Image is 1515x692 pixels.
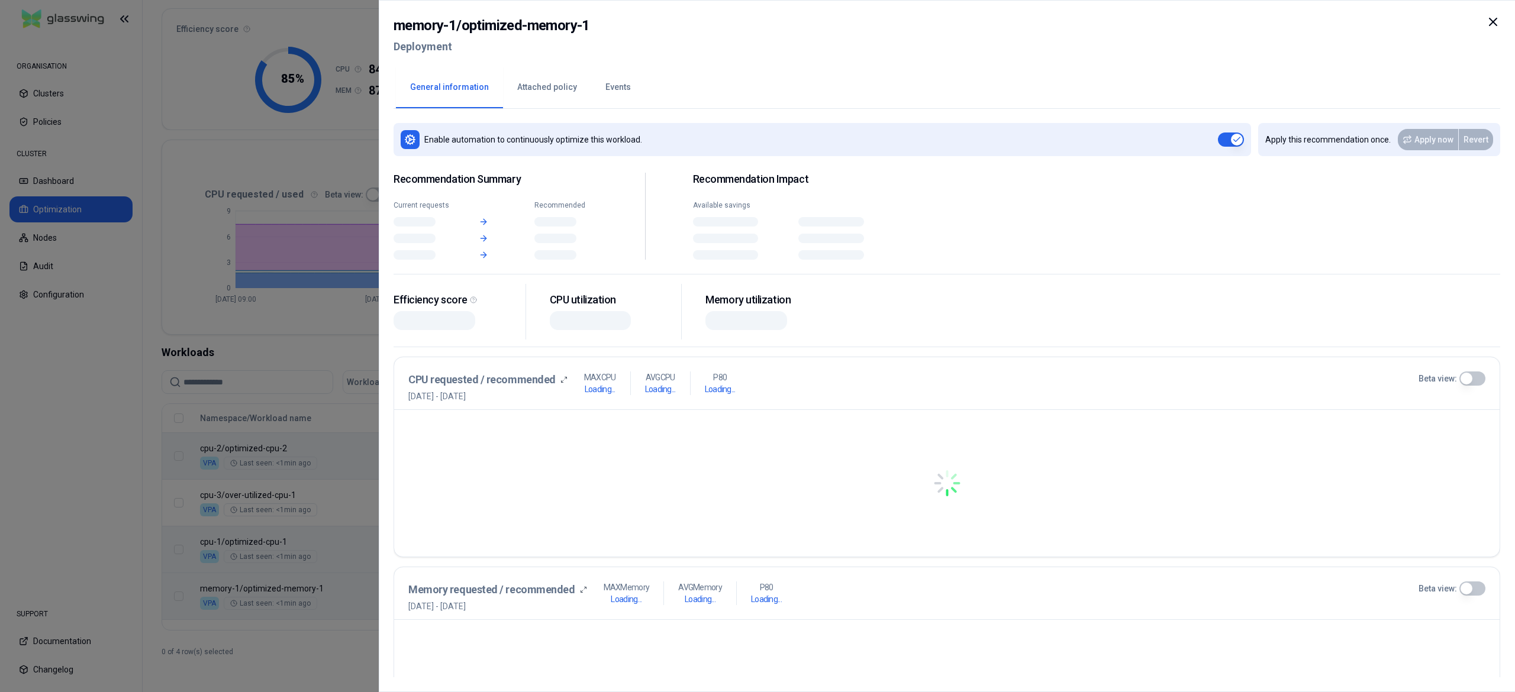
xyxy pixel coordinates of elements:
[611,593,642,605] h1: Loading...
[751,593,782,605] h1: Loading...
[1419,583,1457,594] label: Beta view:
[591,67,645,108] button: Events
[503,67,591,108] button: Attached policy
[693,201,791,210] div: Available savings
[645,383,676,395] h1: Loading...
[408,600,587,612] span: [DATE] - [DATE]
[693,173,897,186] h2: Recommendation Impact
[585,383,615,395] h1: Loading...
[408,390,568,402] span: [DATE] - [DATE]
[424,134,642,145] p: Enable automation to continuously optimize this workload.
[584,371,616,383] p: MAX CPU
[1419,373,1457,384] label: Beta view:
[408,581,575,598] h3: Memory requested / recommended
[685,593,715,605] h1: Loading...
[550,293,672,307] div: CPU utilization
[394,36,590,57] h2: Deployment
[604,581,650,593] p: MAX Memory
[646,371,675,383] p: AVG CPU
[394,201,457,210] div: Current requests
[760,581,773,593] p: P80
[394,173,598,186] span: Recommendation Summary
[534,201,598,210] div: Recommended
[394,293,516,307] div: Efficiency score
[394,15,590,36] h2: memory-1 / optimized-memory-1
[678,581,722,593] p: AVG Memory
[705,383,736,395] h1: Loading...
[396,67,503,108] button: General information
[705,293,828,307] div: Memory utilization
[1265,134,1391,145] p: Apply this recommendation once.
[408,371,556,388] h3: CPU requested / recommended
[713,371,727,383] p: P80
